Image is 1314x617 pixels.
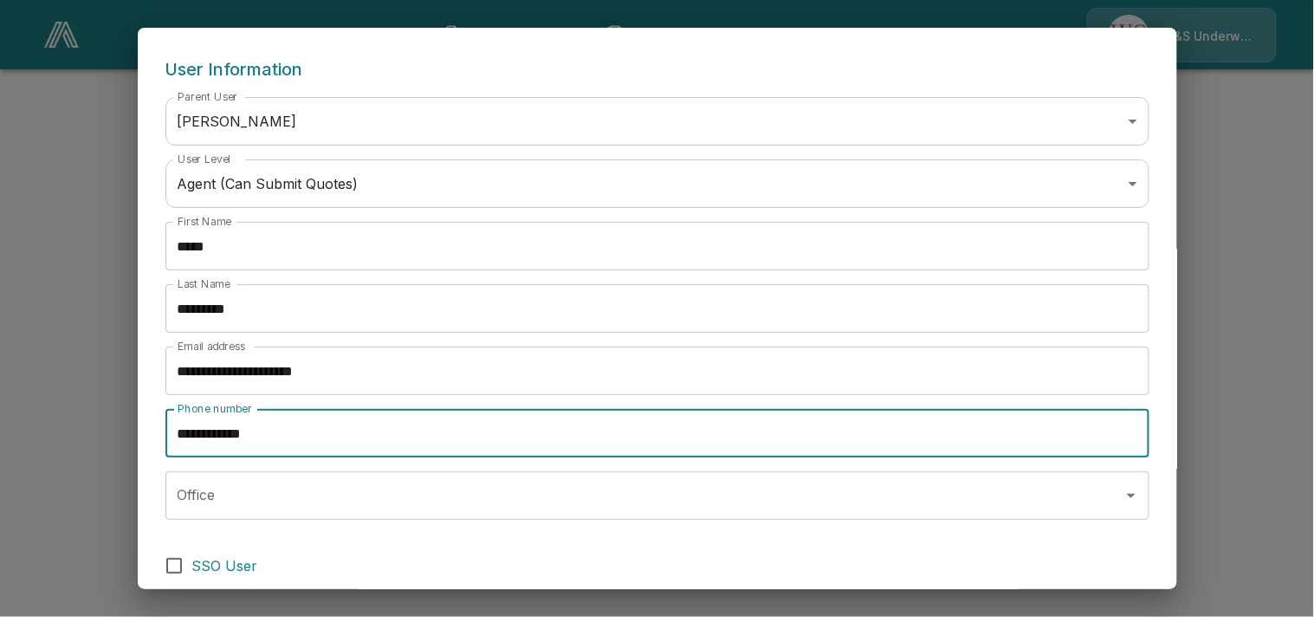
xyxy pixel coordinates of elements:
div: [PERSON_NAME] [165,97,1149,146]
label: Email address [178,339,245,354]
button: Open [1119,484,1143,508]
label: Phone number [178,401,252,416]
span: SSO User [192,555,258,576]
label: First Name [178,214,231,229]
h6: User Information [165,55,1149,83]
label: Last Name [178,276,230,291]
label: User Level [178,152,231,166]
label: Parent User [178,89,238,104]
div: Agent (Can Submit Quotes) [165,159,1149,208]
